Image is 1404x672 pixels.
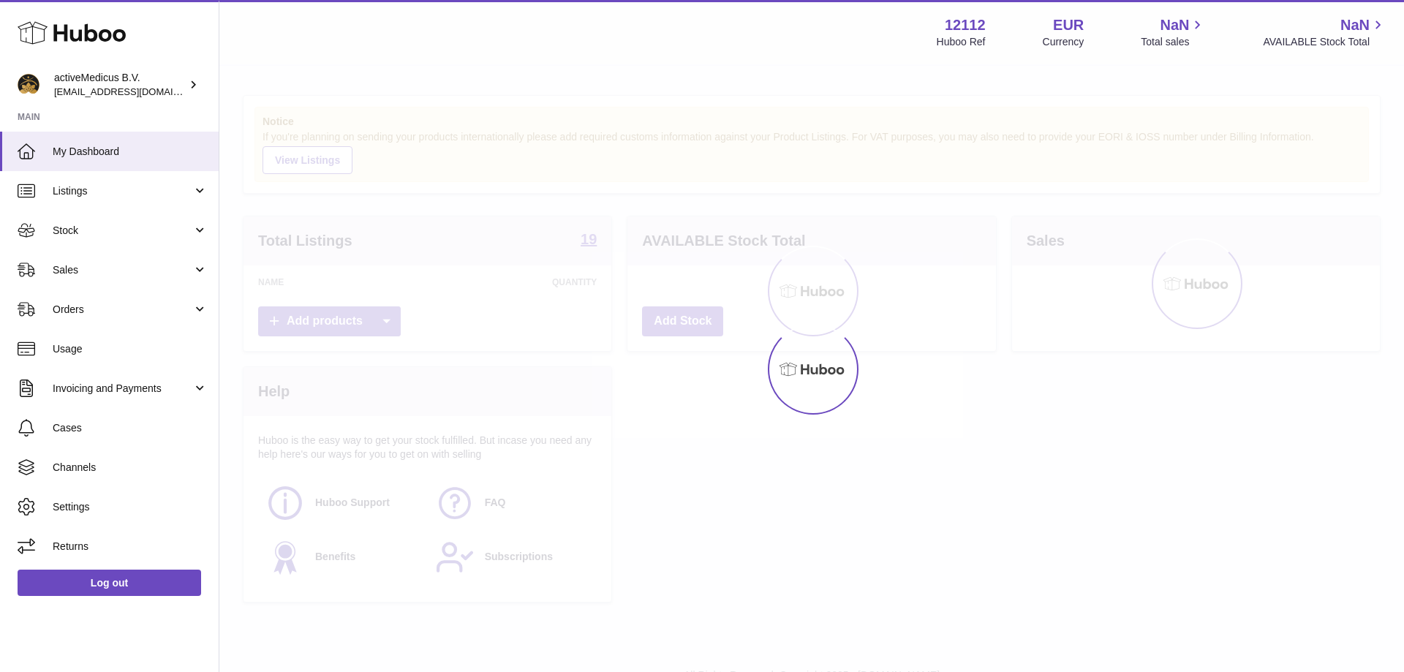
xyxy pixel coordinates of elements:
a: Log out [18,570,201,596]
span: Returns [53,540,208,554]
a: NaN Total sales [1141,15,1206,49]
span: Invoicing and Payments [53,382,192,396]
span: Channels [53,461,208,475]
span: AVAILABLE Stock Total [1263,35,1386,49]
span: Orders [53,303,192,317]
span: [EMAIL_ADDRESS][DOMAIN_NAME] [54,86,215,97]
span: Settings [53,500,208,514]
span: My Dashboard [53,145,208,159]
span: Listings [53,184,192,198]
span: Total sales [1141,35,1206,49]
span: NaN [1160,15,1189,35]
span: NaN [1340,15,1370,35]
span: Stock [53,224,192,238]
div: Currency [1043,35,1084,49]
strong: EUR [1053,15,1084,35]
div: activeMedicus B.V. [54,71,186,99]
span: Cases [53,421,208,435]
strong: 12112 [945,15,986,35]
div: Huboo Ref [937,35,986,49]
a: NaN AVAILABLE Stock Total [1263,15,1386,49]
span: Usage [53,342,208,356]
img: internalAdmin-12112@internal.huboo.com [18,74,39,96]
span: Sales [53,263,192,277]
